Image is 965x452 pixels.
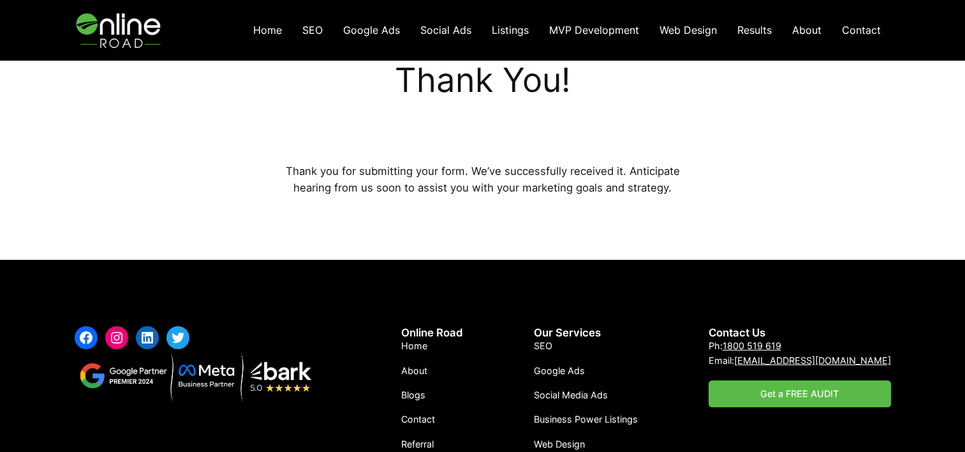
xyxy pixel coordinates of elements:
[285,61,681,99] h1: Thank You!
[534,412,638,426] a: Business Power Listings
[782,17,832,43] a: About
[401,439,434,449] span: Referral
[534,339,552,353] a: SEO
[534,364,585,378] a: Google Ads
[709,354,891,368] p: Email:
[401,388,425,402] a: Blogs
[420,24,471,36] span: Social Ads
[534,414,638,425] span: Business Power Listings
[539,17,649,43] a: MVP Development
[136,326,159,349] a: LinkedIn
[832,17,891,43] a: Contact
[243,17,292,43] a: Home
[333,17,410,43] a: Google Ads
[534,437,585,451] a: Web Design
[401,412,435,426] a: Contact
[534,365,585,376] span: Google Ads
[75,326,98,349] a: Facebook
[243,17,891,43] nav: Navigation
[401,339,427,353] a: Home
[534,326,638,339] h2: Our Services
[401,414,435,425] span: Contact
[534,339,638,451] nav: Footer navigation 2
[649,17,727,43] a: Web Design
[534,439,585,449] span: Web Design
[401,437,434,451] a: Referral
[727,17,782,43] a: Results
[842,24,881,36] span: Contact
[401,339,435,451] nav: Footer navigation
[737,24,772,36] span: Results
[734,355,891,366] a: [EMAIL_ADDRESS][DOMAIN_NAME]
[792,24,821,36] span: About
[492,24,529,36] span: Listings
[534,389,608,400] span: Social Media Ads
[482,17,539,43] a: Listings
[401,364,427,378] a: About
[343,24,400,36] span: Google Ads
[709,326,891,339] h2: Contact Us
[659,24,717,36] span: Web Design
[401,326,463,339] h2: Online Road
[723,340,781,351] a: 1800 519 619
[709,380,891,407] a: Get a FREE AUDIT
[534,388,608,402] a: Social Media Ads
[709,339,891,353] p: Ph:
[401,365,427,376] span: About
[292,17,333,43] a: SEO
[166,326,189,349] a: Twitter
[410,17,482,43] a: Social Ads
[285,163,681,196] p: Thank you for submitting your form. We’ve successfully received it. Anticipate hearing from us so...
[534,340,552,351] span: SEO
[253,24,282,36] span: Home
[302,24,323,36] span: SEO
[105,326,128,349] a: Instagram
[401,389,425,400] span: Blogs
[549,24,639,36] span: MVP Development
